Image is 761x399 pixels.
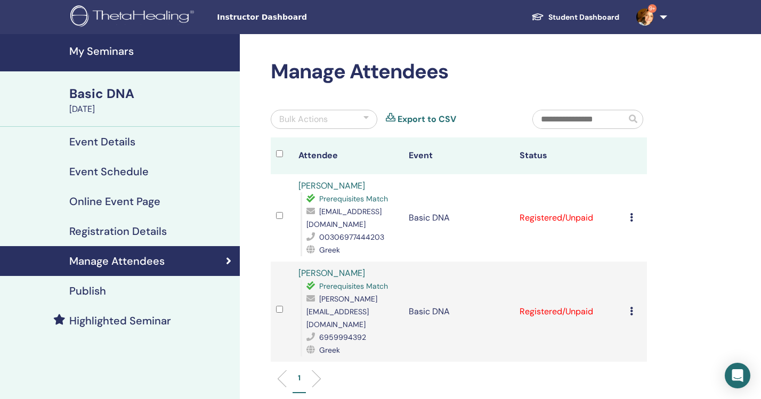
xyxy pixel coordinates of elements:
[69,165,149,178] h4: Event Schedule
[398,113,456,126] a: Export to CSV
[69,135,135,148] h4: Event Details
[319,194,388,203] span: Prerequisites Match
[69,225,167,238] h4: Registration Details
[319,345,340,355] span: Greek
[319,232,384,242] span: 00306977444203
[531,12,544,21] img: graduation-cap-white.svg
[725,363,750,388] div: Open Intercom Messenger
[69,103,233,116] div: [DATE]
[319,245,340,255] span: Greek
[69,85,233,103] div: Basic DNA
[217,12,377,23] span: Instructor Dashboard
[279,113,328,126] div: Bulk Actions
[69,314,171,327] h4: Highlighted Seminar
[63,85,240,116] a: Basic DNA[DATE]
[306,207,382,229] span: [EMAIL_ADDRESS][DOMAIN_NAME]
[636,9,653,26] img: default.jpg
[70,5,198,29] img: logo.png
[523,7,628,27] a: Student Dashboard
[69,45,233,58] h4: My Seminars
[306,294,377,329] span: [PERSON_NAME][EMAIL_ADDRESS][DOMAIN_NAME]
[298,180,365,191] a: [PERSON_NAME]
[298,267,365,279] a: [PERSON_NAME]
[298,372,301,384] p: 1
[271,60,647,84] h2: Manage Attendees
[319,332,366,342] span: 6959994392
[403,137,514,174] th: Event
[293,137,404,174] th: Attendee
[514,137,625,174] th: Status
[69,284,106,297] h4: Publish
[69,195,160,208] h4: Online Event Page
[403,262,514,362] td: Basic DNA
[319,281,388,291] span: Prerequisites Match
[69,255,165,267] h4: Manage Attendees
[403,174,514,262] td: Basic DNA
[648,4,657,13] span: 9+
